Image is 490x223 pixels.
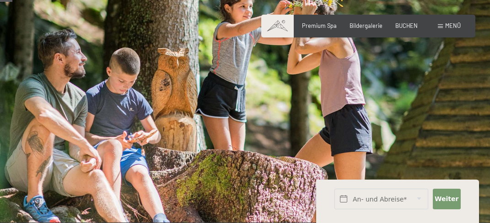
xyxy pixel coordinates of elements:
[395,22,418,29] a: BUCHEN
[302,22,337,29] a: Premium Spa
[435,195,458,204] span: Weiter
[350,22,382,29] a: Bildergalerie
[433,189,461,209] button: Weiter
[445,22,461,29] span: Menü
